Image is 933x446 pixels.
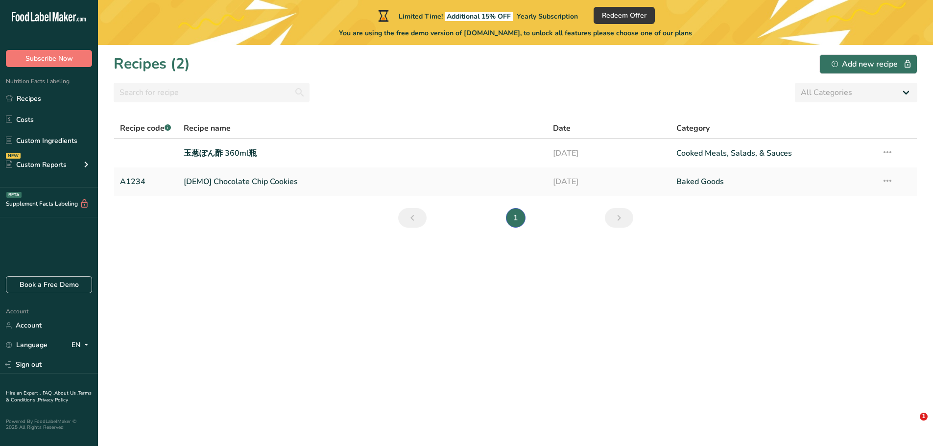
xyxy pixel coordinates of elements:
span: You are using the free demo version of [DOMAIN_NAME], to unlock all features please choose one of... [339,28,692,38]
span: Redeem Offer [602,10,646,21]
a: Cooked Meals, Salads, & Sauces [676,143,870,164]
button: Add new recipe [819,54,917,74]
a: Hire an Expert . [6,390,41,397]
a: Next page [605,208,633,228]
span: Recipe code [120,123,171,134]
a: FAQ . [43,390,54,397]
span: Yearly Subscription [517,12,578,21]
a: Previous page [398,208,427,228]
div: BETA [6,192,22,198]
button: Redeem Offer [594,7,655,24]
a: Language [6,336,48,353]
span: Recipe name [184,122,231,134]
div: NEW [6,153,21,159]
iframe: Intercom notifications message [737,351,933,420]
a: A1234 [120,171,172,192]
a: Terms & Conditions . [6,390,92,403]
span: Subscribe Now [25,53,73,64]
a: Baked Goods [676,171,870,192]
a: Book a Free Demo [6,276,92,293]
span: Date [553,122,571,134]
a: 玉葱ぽん酢 360ml瓶 [184,143,542,164]
div: Add new recipe [832,58,905,70]
div: Powered By FoodLabelMaker © 2025 All Rights Reserved [6,419,92,430]
div: Custom Reports [6,160,67,170]
input: Search for recipe [114,83,310,102]
span: Category [676,122,710,134]
a: Privacy Policy [38,397,68,403]
a: [DATE] [553,143,665,164]
a: About Us . [54,390,78,397]
iframe: Intercom live chat [900,413,923,436]
a: [DEMO] Chocolate Chip Cookies [184,171,542,192]
span: 1 [920,413,928,421]
span: Additional 15% OFF [445,12,513,21]
span: plans [675,28,692,38]
h1: Recipes (2) [114,53,190,75]
div: Limited Time! [376,10,578,22]
div: EN [72,339,92,351]
a: [DATE] [553,171,665,192]
button: Subscribe Now [6,50,92,67]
